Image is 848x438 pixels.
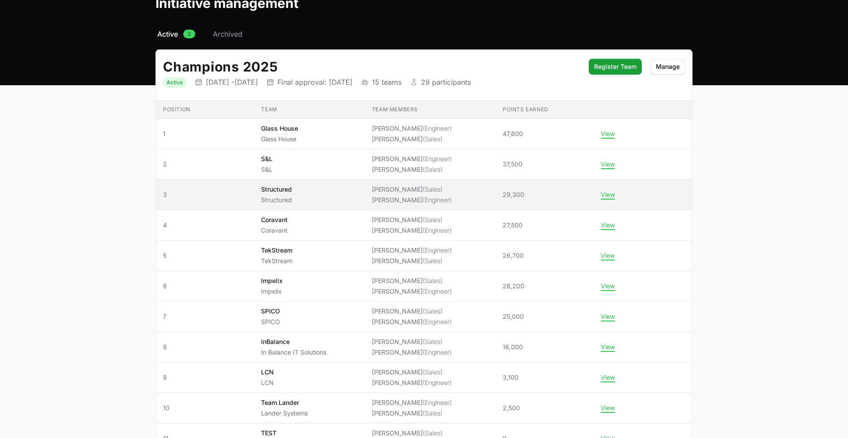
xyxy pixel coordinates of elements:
nav: Initiative activity log navigation [155,29,693,39]
th: Position [156,101,254,119]
p: Coravant [261,226,288,235]
li: [PERSON_NAME] [372,215,452,224]
span: 26,200 [503,282,524,291]
li: [PERSON_NAME] [372,307,452,316]
p: InBalance [261,337,326,346]
span: 27,500 [503,221,522,230]
button: Register Team [589,59,642,75]
th: Team members [365,101,496,119]
p: In Balance IT Solutions [261,348,326,357]
span: (Sales) [423,368,443,376]
li: [PERSON_NAME] [372,317,452,326]
a: Archived [211,29,244,39]
span: (Sales) [423,409,443,417]
p: 29 participants [421,78,471,87]
li: [PERSON_NAME] [372,429,452,438]
span: 7 [163,312,247,321]
span: 6 [163,282,247,291]
li: [PERSON_NAME] [372,165,452,174]
span: Register Team [594,61,636,72]
button: View [601,374,615,381]
p: Coravant [261,215,288,224]
span: (Engineer) [423,196,452,204]
span: (Sales) [423,307,443,315]
span: 1 [163,129,247,138]
li: [PERSON_NAME] [372,226,452,235]
li: [PERSON_NAME] [372,185,452,194]
span: 2 [183,30,195,38]
span: 26,700 [503,251,524,260]
button: View [601,130,615,138]
span: Archived [213,29,242,39]
p: TekStream [261,257,292,265]
h2: Champions 2025 [163,59,580,75]
span: 47,600 [503,129,523,138]
li: [PERSON_NAME] [372,196,452,204]
span: (Engineer) [423,399,452,406]
span: (Engineer) [423,227,452,234]
span: (Engineer) [423,348,452,356]
span: (Engineer) [423,379,452,386]
p: Glass House [261,124,298,133]
p: Glass House [261,135,298,143]
li: [PERSON_NAME] [372,337,452,346]
th: Team [254,101,364,119]
p: Lander Systems [261,409,308,418]
span: 2,500 [503,404,520,412]
button: View [601,343,615,351]
p: TekStream [261,246,292,255]
span: (Sales) [423,277,443,284]
li: [PERSON_NAME] [372,135,452,143]
li: [PERSON_NAME] [372,398,452,407]
span: 25,000 [503,312,524,321]
p: Final approval: [DATE] [277,78,352,87]
p: Team Lander [261,398,308,407]
span: 37,500 [503,160,522,169]
span: Manage [656,61,680,72]
button: View [601,160,615,168]
span: Active [157,29,178,39]
p: SPICO [261,317,280,326]
span: 9 [163,373,247,382]
span: 3 [163,190,247,199]
th: Points earned [496,101,594,119]
a: Active2 [155,29,197,39]
li: [PERSON_NAME] [372,246,452,255]
li: [PERSON_NAME] [372,276,452,285]
span: (Sales) [423,338,443,345]
span: (Sales) [423,166,443,173]
li: [PERSON_NAME] [372,155,452,163]
span: 5 [163,251,247,260]
p: LCN [261,378,274,387]
span: (Sales) [423,257,443,264]
p: Impelix [261,276,283,285]
span: (Sales) [423,135,443,143]
span: 3,100 [503,373,519,382]
span: (Sales) [423,216,443,223]
span: 2 [163,160,247,169]
span: (Sales) [423,185,443,193]
button: View [601,252,615,260]
button: Manage [651,59,685,75]
button: View [601,282,615,290]
li: [PERSON_NAME] [372,287,452,296]
p: SPICO [261,307,280,316]
li: [PERSON_NAME] [372,257,452,265]
p: S&L [261,155,273,163]
p: Structured [261,196,292,204]
span: 16,000 [503,343,523,351]
li: [PERSON_NAME] [372,368,452,377]
span: 4 [163,221,247,230]
p: TEST [261,429,292,438]
span: 8 [163,343,247,351]
li: [PERSON_NAME] [372,348,452,357]
p: S&L [261,165,273,174]
button: View [601,191,615,199]
p: LCN [261,368,274,377]
span: (Engineer) [423,155,452,162]
p: Impelix [261,287,283,296]
p: [DATE] - [DATE] [206,78,258,87]
p: 15 teams [372,78,401,87]
li: [PERSON_NAME] [372,124,452,133]
span: 29,300 [503,190,524,199]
